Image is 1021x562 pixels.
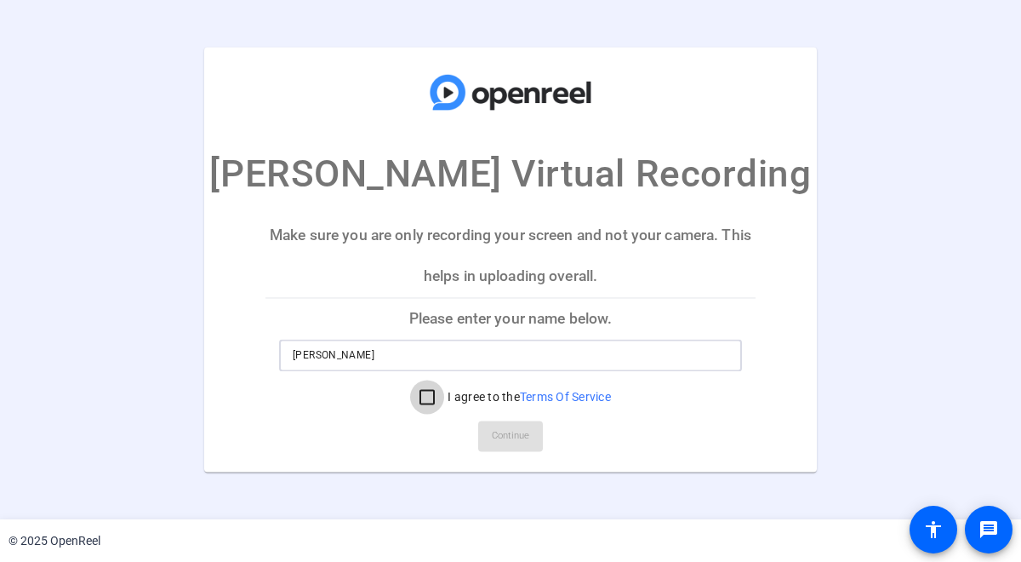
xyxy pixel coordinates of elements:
[978,519,999,540] mat-icon: message
[265,215,756,297] p: Make sure you are only recording your screen and not your camera. This helps in uploading overall.
[923,519,944,540] mat-icon: accessibility
[444,389,611,406] label: I agree to the
[425,64,596,120] img: company-logo
[265,298,756,339] p: Please enter your name below.
[209,146,811,202] p: [PERSON_NAME] Virtual Recording
[520,391,611,404] a: Terms Of Service
[293,346,728,366] input: Enter your name
[9,532,100,550] div: © 2025 OpenReel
